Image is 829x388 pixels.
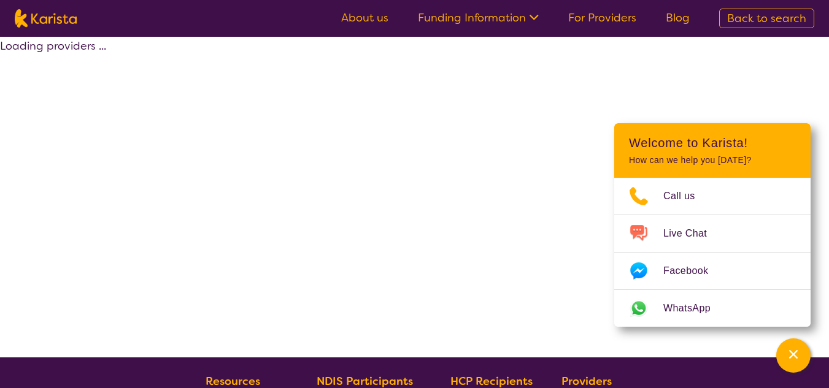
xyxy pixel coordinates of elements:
[568,10,636,25] a: For Providers
[629,135,796,150] h2: Welcome to Karista!
[614,123,811,327] div: Channel Menu
[418,10,539,25] a: Funding Information
[719,9,814,28] a: Back to search
[341,10,388,25] a: About us
[614,178,811,327] ul: Choose channel
[663,299,725,318] span: WhatsApp
[663,262,723,280] span: Facebook
[727,11,806,26] span: Back to search
[629,155,796,165] p: How can we help you [DATE]?
[663,187,710,205] span: Call us
[15,9,77,28] img: Karista logo
[614,290,811,327] a: Web link opens in a new tab.
[666,10,690,25] a: Blog
[663,224,722,243] span: Live Chat
[776,338,811,373] button: Channel Menu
